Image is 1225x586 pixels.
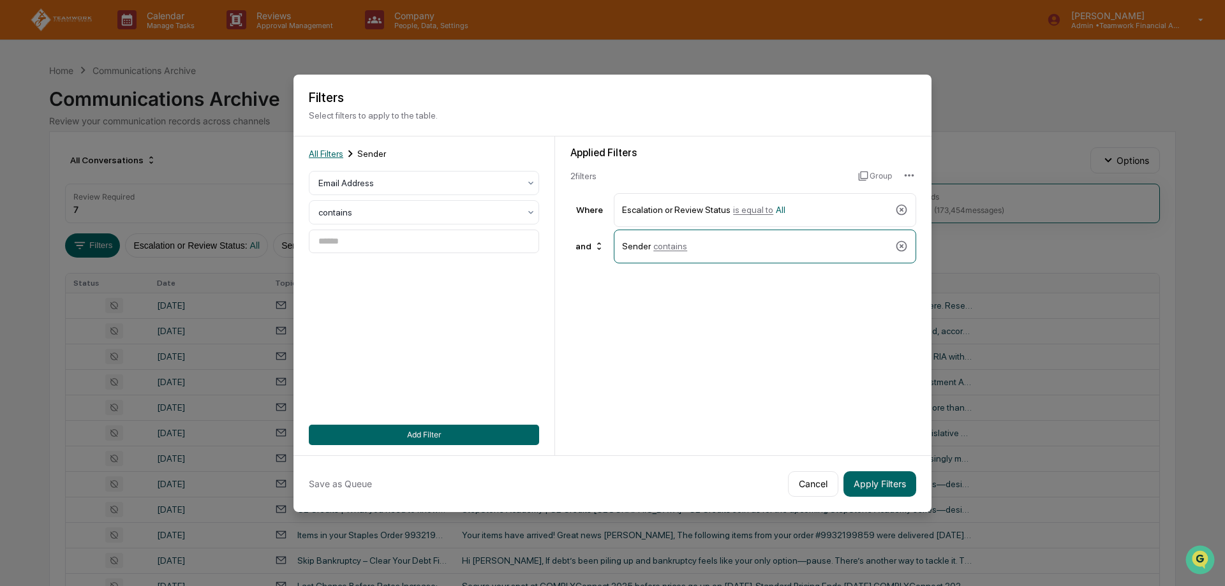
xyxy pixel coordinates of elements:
[90,216,154,226] a: Powered byPylon
[309,471,372,497] button: Save as Queue
[653,241,687,251] span: contains
[87,156,163,179] a: 🗄️Attestations
[13,162,23,172] div: 🖐️
[309,90,916,105] h2: Filters
[26,185,80,198] span: Data Lookup
[13,186,23,196] div: 🔎
[570,147,916,159] div: Applied Filters
[309,149,343,159] span: All Filters
[26,161,82,173] span: Preclearance
[309,110,916,121] p: Select filters to apply to the table.
[8,180,85,203] a: 🔎Data Lookup
[622,199,890,221] div: Escalation or Review Status
[13,98,36,121] img: 1746055101610-c473b297-6a78-478c-a979-82029cc54cd1
[622,235,890,258] div: Sender
[43,98,209,110] div: Start new chat
[1184,544,1219,578] iframe: Open customer support
[776,205,785,215] span: All
[13,27,232,47] p: How can we help?
[570,236,609,256] div: and
[788,471,838,497] button: Cancel
[570,171,848,181] div: 2 filter s
[43,110,161,121] div: We're available if you need us!
[127,216,154,226] span: Pylon
[8,156,87,179] a: 🖐️Preclearance
[217,101,232,117] button: Start new chat
[357,149,386,159] span: Sender
[843,471,916,497] button: Apply Filters
[733,205,773,215] span: is equal to
[33,58,211,71] input: Clear
[309,425,539,445] button: Add Filter
[858,166,892,186] button: Group
[570,205,609,215] div: Where
[93,162,103,172] div: 🗄️
[105,161,158,173] span: Attestations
